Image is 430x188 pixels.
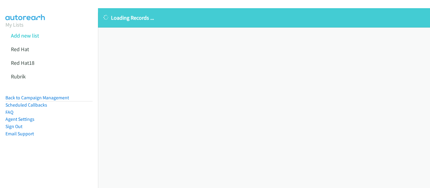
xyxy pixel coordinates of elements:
[5,131,34,137] a: Email Support
[11,46,29,53] a: Red Hat
[5,102,47,108] a: Scheduled Callbacks
[5,116,34,122] a: Agent Settings
[103,14,425,22] p: Loading Records ...
[11,32,39,39] a: Add new list
[11,73,26,80] a: Rubrik
[11,59,34,66] a: Red Hat18
[5,109,13,115] a: FAQ
[5,21,24,28] a: My Lists
[5,95,69,101] a: Back to Campaign Management
[5,124,22,129] a: Sign Out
